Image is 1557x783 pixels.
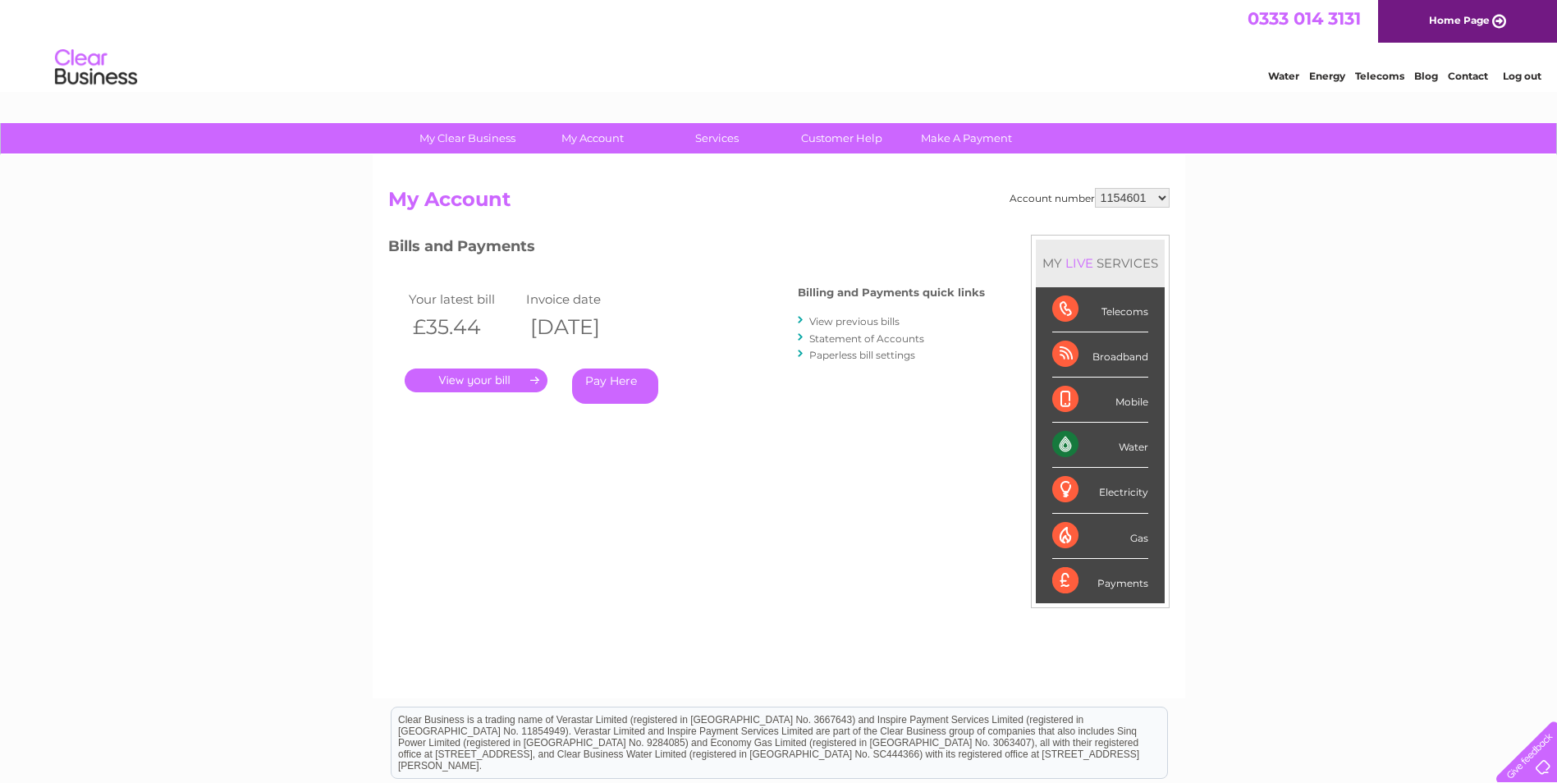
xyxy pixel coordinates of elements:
[1052,514,1148,559] div: Gas
[522,310,640,344] th: [DATE]
[54,43,138,93] img: logo.png
[405,288,523,310] td: Your latest bill
[392,9,1167,80] div: Clear Business is a trading name of Verastar Limited (registered in [GEOGRAPHIC_DATA] No. 3667643...
[572,369,658,404] a: Pay Here
[1052,468,1148,513] div: Electricity
[388,188,1170,219] h2: My Account
[388,235,985,263] h3: Bills and Payments
[1309,70,1345,82] a: Energy
[522,288,640,310] td: Invoice date
[774,123,909,153] a: Customer Help
[1248,8,1361,29] a: 0333 014 3131
[1010,188,1170,208] div: Account number
[1052,287,1148,332] div: Telecoms
[1052,423,1148,468] div: Water
[809,349,915,361] a: Paperless bill settings
[1036,240,1165,286] div: MY SERVICES
[405,310,523,344] th: £35.44
[649,123,785,153] a: Services
[405,369,547,392] a: .
[1414,70,1438,82] a: Blog
[1062,255,1097,271] div: LIVE
[1052,378,1148,423] div: Mobile
[809,332,924,345] a: Statement of Accounts
[1448,70,1488,82] a: Contact
[1052,332,1148,378] div: Broadband
[899,123,1034,153] a: Make A Payment
[1503,70,1541,82] a: Log out
[400,123,535,153] a: My Clear Business
[1355,70,1404,82] a: Telecoms
[798,286,985,299] h4: Billing and Payments quick links
[524,123,660,153] a: My Account
[1268,70,1299,82] a: Water
[809,315,900,327] a: View previous bills
[1052,559,1148,603] div: Payments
